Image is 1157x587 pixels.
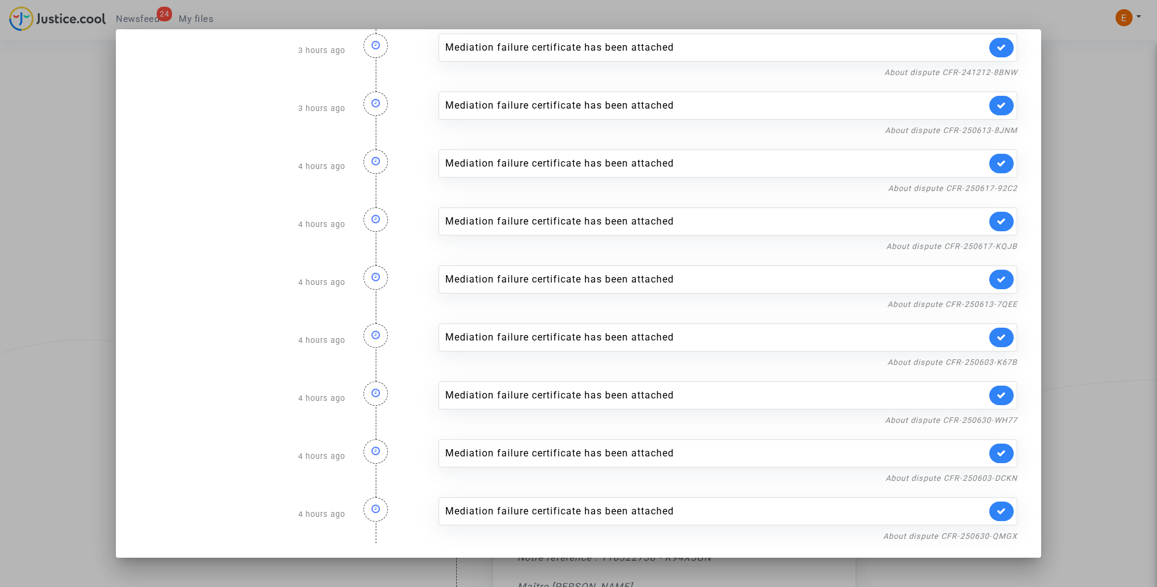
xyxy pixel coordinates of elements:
[445,98,987,113] div: Mediation failure certificate has been attached
[886,474,1017,483] a: About dispute CFR-250603-DCKN
[887,300,1017,309] a: About dispute CFR-250613-7QEE
[445,156,987,171] div: Mediation failure certificate has been attached
[445,446,987,461] div: Mediation failure certificate has been attached
[887,358,1017,367] a: About dispute CFR-250603-K67B
[131,427,354,485] div: 4 hours ago
[884,68,1017,77] a: About dispute CFR-241212-8BNW
[131,79,354,137] div: 3 hours ago
[885,126,1017,135] a: About dispute CFR-250613-8JNM
[445,388,987,403] div: Mediation failure certificate has been attached
[445,214,987,229] div: Mediation failure certificate has been attached
[131,253,354,311] div: 4 hours ago
[885,416,1017,425] a: About dispute CFR-250630-WH77
[131,311,354,369] div: 4 hours ago
[445,40,987,55] div: Mediation failure certificate has been attached
[131,195,354,253] div: 4 hours ago
[883,531,1017,541] a: About dispute CFR-250630-QMGX
[445,504,987,519] div: Mediation failure certificate has been attached
[445,272,987,287] div: Mediation failure certificate has been attached
[888,184,1017,193] a: About dispute CFR-250617-92C2
[131,137,354,195] div: 4 hours ago
[131,369,354,427] div: 4 hours ago
[131,21,354,79] div: 3 hours ago
[131,485,354,543] div: 4 hours ago
[886,242,1017,251] a: About dispute CFR-250617-KQJB
[445,330,987,345] div: Mediation failure certificate has been attached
